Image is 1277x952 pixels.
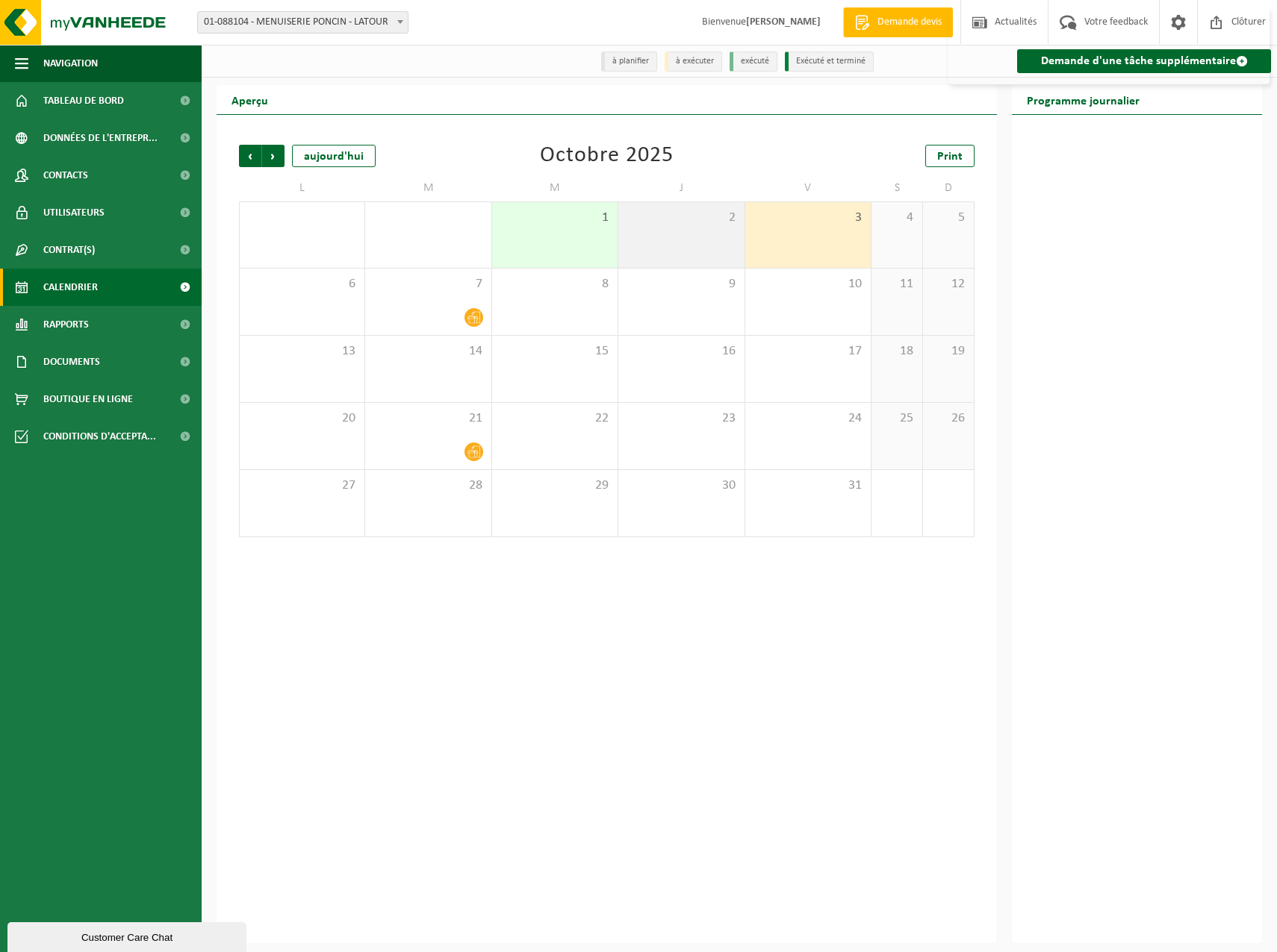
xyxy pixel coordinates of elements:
[879,210,915,226] span: 4
[879,276,915,292] span: 11
[923,175,975,201] td: D
[239,175,365,201] td: L
[500,276,610,292] span: 8
[753,410,863,427] span: 24
[217,85,283,114] h2: Aperçu
[930,210,966,226] span: 5
[373,477,483,494] span: 28
[43,157,88,194] span: Contacts
[373,343,483,360] span: 14
[43,269,98,306] span: Calendrier
[43,381,133,418] span: Boutique en ligne
[626,410,736,427] span: 23
[843,7,953,37] a: Demande devis
[292,145,376,167] div: aujourd'hui
[601,51,657,72] li: à planifier
[626,477,736,494] span: 30
[247,410,357,427] span: 20
[937,151,963,163] span: Print
[500,343,610,360] span: 15
[746,16,821,28] strong: [PERSON_NAME]
[925,145,975,167] a: Print
[262,145,285,167] span: Suivant
[626,276,736,292] span: 9
[43,418,156,455] span: Conditions d'accepta...
[930,343,966,360] span: 19
[879,410,915,427] span: 25
[43,306,89,343] span: Rapports
[500,477,610,494] span: 29
[247,276,357,292] span: 6
[43,194,105,231] span: Utilisateurs
[753,343,863,360] span: 17
[871,175,923,201] td: S
[665,51,722,72] li: à exécuter
[43,231,95,269] span: Contrat(s)
[879,343,915,360] span: 18
[373,276,483,292] span: 7
[7,919,249,952] iframe: chat widget
[618,175,745,201] td: J
[365,175,491,201] td: M
[198,12,408,33] span: 01-088104 - MENUISERIE PONCIN - LATOUR
[492,175,618,201] td: M
[43,45,98,82] span: Navigation
[785,51,874,72] li: Exécuté et terminé
[43,119,158,157] span: Données de l'entrepr...
[373,410,483,427] span: 21
[930,410,966,427] span: 26
[930,276,966,292] span: 12
[43,82,124,119] span: Tableau de bord
[247,343,357,360] span: 13
[730,51,777,72] li: exécuté
[626,210,736,226] span: 2
[197,11,408,34] span: 01-088104 - MENUISERIE PONCIN - LATOUR
[500,210,610,226] span: 1
[753,477,863,494] span: 31
[874,15,945,30] span: Demande devis
[540,145,674,167] div: Octobre 2025
[753,210,863,226] span: 3
[753,276,863,292] span: 10
[247,477,357,494] span: 27
[239,145,261,167] span: Précédent
[43,343,100,381] span: Documents
[626,343,736,360] span: 16
[500,410,610,427] span: 22
[1012,85,1155,114] h2: Programme journalier
[745,175,871,201] td: V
